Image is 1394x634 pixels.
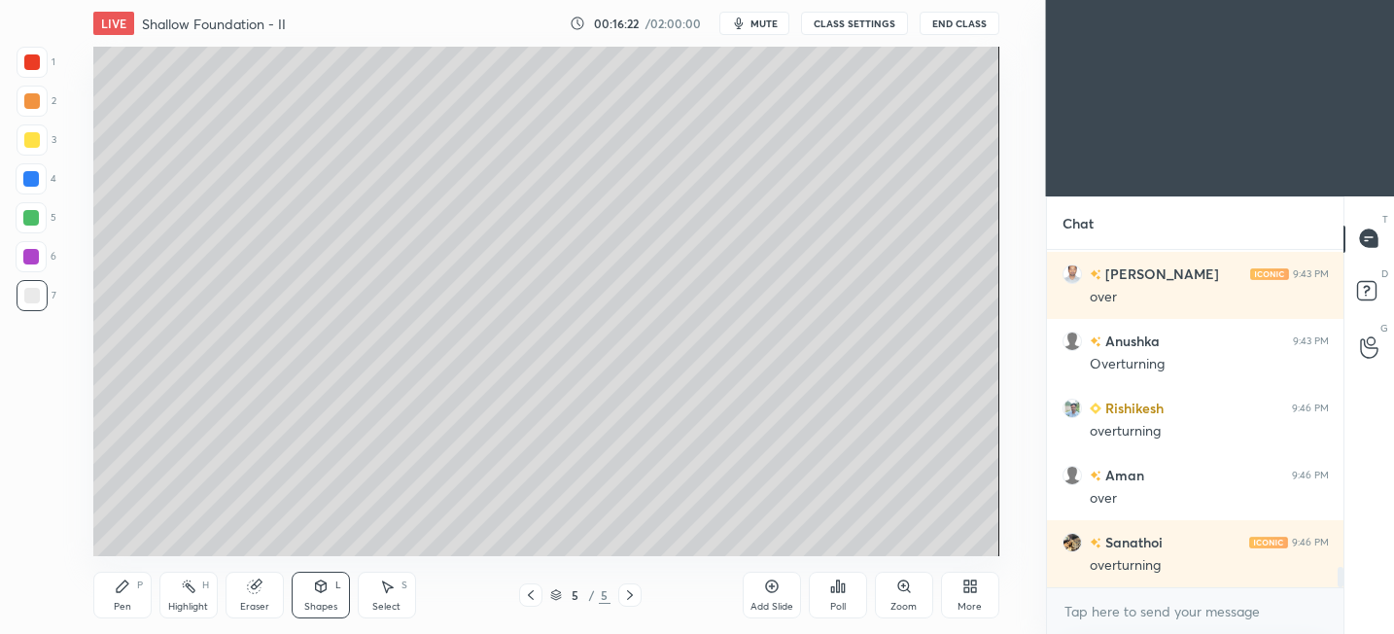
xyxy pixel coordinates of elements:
div: 2 [17,86,56,117]
div: P [137,581,143,590]
h4: Shallow Foundation - II [142,15,286,33]
div: Overturning [1090,355,1329,374]
div: 4 [16,163,56,194]
div: over [1090,489,1329,509]
img: Learner_Badge_beginner_1_8b307cf2a0.svg [1090,403,1101,414]
h6: Sanathoi [1101,532,1163,552]
button: mute [719,12,789,35]
div: Select [372,602,401,612]
div: 9:46 PM [1292,402,1329,413]
img: 6b0757e795764d8d9bf1b4b6d578f8d6.jpg [1063,532,1082,551]
div: 5 [599,586,610,604]
h6: Rishikesh [1101,398,1164,418]
h6: [PERSON_NAME] [1101,264,1219,284]
div: Shapes [304,602,337,612]
img: iconic-light.a09c19a4.png [1250,267,1289,279]
div: 9:43 PM [1293,335,1329,346]
div: overturning [1090,556,1329,576]
div: 6 [16,241,56,272]
div: over [1090,288,1329,307]
div: Highlight [168,602,208,612]
img: f4861388897740fc945fbaf70629c53a.jpg [1063,264,1082,283]
div: grid [1047,250,1344,587]
div: 1 [17,47,55,78]
div: 9:46 PM [1292,536,1329,547]
div: Pen [114,602,131,612]
img: 01af678dd2ec491e8ae0f7a365b80263.jpg [1063,398,1082,417]
h6: Aman [1101,465,1144,485]
div: L [335,581,341,590]
h6: Anushka [1101,331,1160,351]
div: overturning [1090,422,1329,441]
span: mute [750,17,778,30]
div: More [958,602,982,612]
div: / [589,589,595,601]
p: Chat [1047,197,1109,249]
div: 9:46 PM [1292,469,1329,480]
button: End Class [920,12,999,35]
img: no-rating-badge.077c3623.svg [1090,269,1101,280]
img: default.png [1063,465,1082,484]
img: no-rating-badge.077c3623.svg [1090,538,1101,548]
p: D [1381,266,1388,281]
img: no-rating-badge.077c3623.svg [1090,471,1101,481]
div: Add Slide [750,602,793,612]
div: 3 [17,124,56,156]
div: H [202,581,209,590]
div: Poll [830,602,846,612]
p: T [1382,212,1388,227]
div: S [401,581,407,590]
div: 7 [17,280,56,311]
img: iconic-light.a09c19a4.png [1249,536,1288,547]
div: 5 [566,589,585,601]
div: Zoom [890,602,917,612]
div: LIVE [93,12,134,35]
button: CLASS SETTINGS [801,12,908,35]
img: no-rating-badge.077c3623.svg [1090,336,1101,347]
div: Eraser [240,602,269,612]
div: 5 [16,202,56,233]
img: default.png [1063,331,1082,350]
div: 9:43 PM [1293,267,1329,279]
p: G [1380,321,1388,335]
